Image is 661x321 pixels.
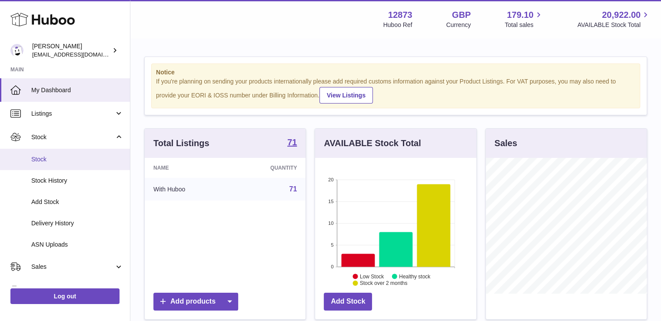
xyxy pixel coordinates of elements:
[32,51,128,58] span: [EMAIL_ADDRESS][DOMAIN_NAME]
[156,77,635,104] div: If you're planning on sending your products internationally please add required customs informati...
[577,21,651,29] span: AVAILABLE Stock Total
[31,86,123,94] span: My Dashboard
[229,158,306,178] th: Quantity
[31,241,123,249] span: ASN Uploads
[383,21,412,29] div: Huboo Ref
[156,68,635,77] strong: Notice
[360,273,384,279] text: Low Stock
[399,273,431,279] text: Healthy stock
[602,9,641,21] span: 20,922.00
[31,110,114,118] span: Listings
[329,177,334,182] text: 20
[452,9,471,21] strong: GBP
[324,137,421,149] h3: AVAILABLE Stock Total
[446,21,471,29] div: Currency
[145,158,229,178] th: Name
[577,9,651,29] a: 20,922.00 AVAILABLE Stock Total
[10,44,23,57] img: tikhon.oleinikov@sleepandglow.com
[507,9,533,21] span: 179.10
[360,280,407,286] text: Stock over 2 months
[505,9,543,29] a: 179.10 Total sales
[31,198,123,206] span: Add Stock
[319,87,373,104] a: View Listings
[153,293,238,311] a: Add products
[329,199,334,204] text: 15
[10,288,120,304] a: Log out
[505,21,543,29] span: Total sales
[31,177,123,185] span: Stock History
[31,263,114,271] span: Sales
[331,242,334,247] text: 5
[388,9,412,21] strong: 12873
[153,137,209,149] h3: Total Listings
[287,138,297,148] a: 71
[287,138,297,147] strong: 71
[289,185,297,193] a: 71
[331,264,334,269] text: 0
[31,133,114,141] span: Stock
[31,219,123,227] span: Delivery History
[495,137,517,149] h3: Sales
[31,155,123,164] span: Stock
[324,293,372,311] a: Add Stock
[329,221,334,226] text: 10
[145,178,229,201] td: With Huboo
[32,42,110,59] div: [PERSON_NAME]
